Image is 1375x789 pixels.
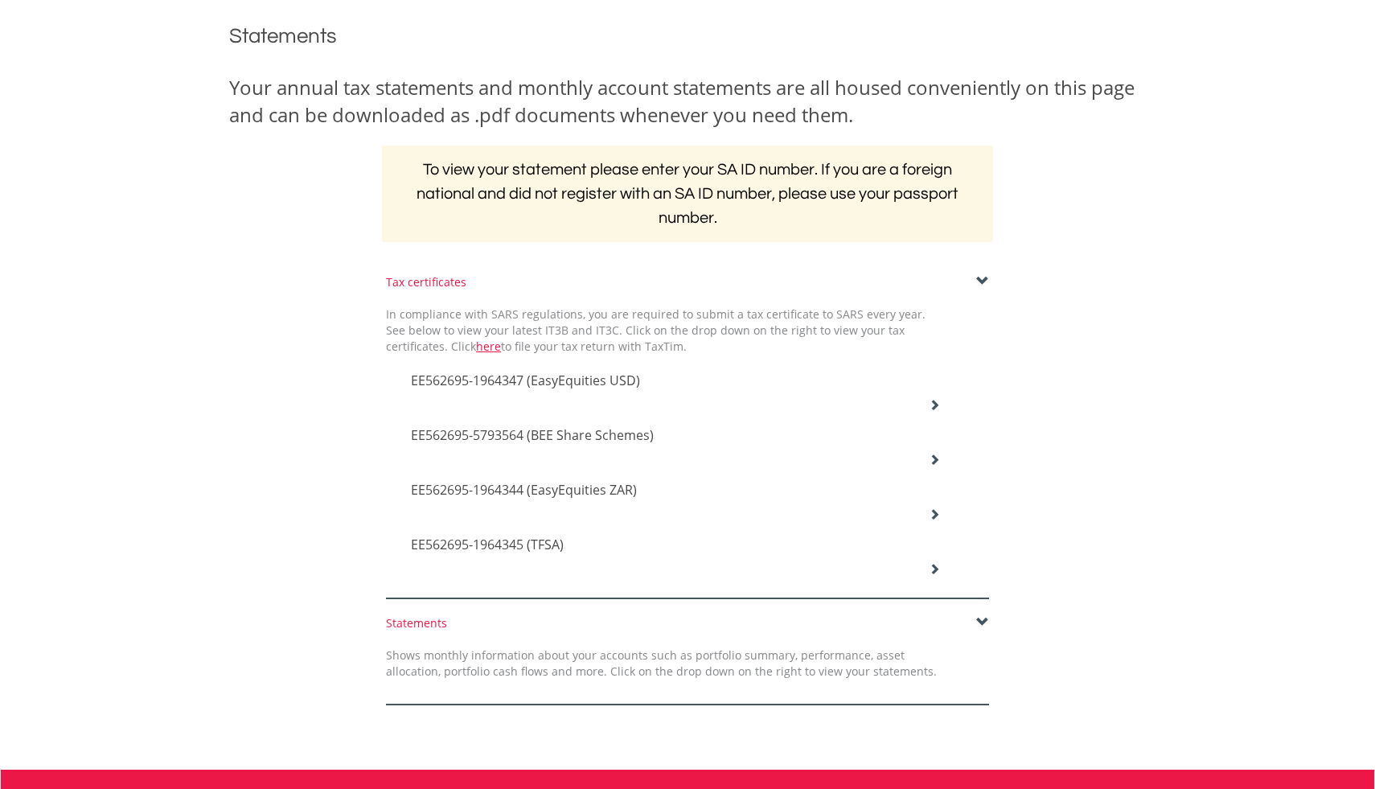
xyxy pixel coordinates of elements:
[229,74,1146,129] div: Your annual tax statements and monthly account statements are all housed conveniently on this pag...
[386,615,989,631] div: Statements
[382,146,993,242] h2: To view your statement please enter your SA ID number. If you are a foreign national and did not ...
[411,481,637,499] span: EE562695-1964344 (EasyEquities ZAR)
[374,647,949,680] div: Shows monthly information about your accounts such as portfolio summary, performance, asset alloc...
[386,274,989,290] div: Tax certificates
[411,536,564,553] span: EE562695-1964345 (TFSA)
[476,339,501,354] a: here
[411,426,654,444] span: EE562695-5793564 (BEE Share Schemes)
[451,339,687,354] span: Click to file your tax return with TaxTim.
[386,306,926,354] span: In compliance with SARS regulations, you are required to submit a tax certificate to SARS every y...
[229,26,337,47] span: Statements
[411,372,640,389] span: EE562695-1964347 (EasyEquities USD)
